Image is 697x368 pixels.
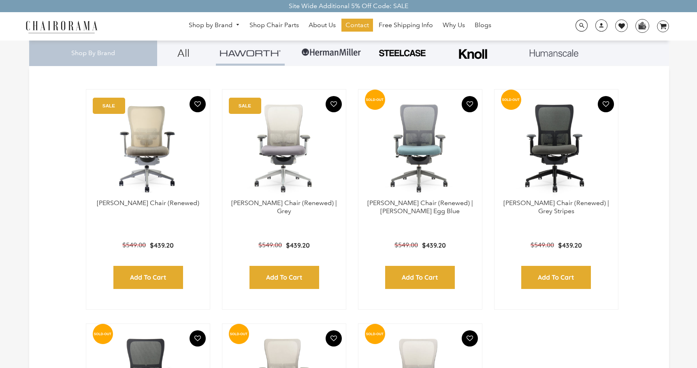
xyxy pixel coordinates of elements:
[326,96,342,112] button: Add To Wishlist
[462,330,478,347] button: Add To Wishlist
[122,241,146,249] span: $549.00
[190,330,206,347] button: Add To Wishlist
[367,199,473,215] a: [PERSON_NAME] Chair (Renewed) | [PERSON_NAME] Egg Blue
[29,41,157,66] div: Shop By Brand
[230,98,338,199] a: Zody Chair (Renewed) | Grey - chairorama Zody Chair (Renewed) | Grey - chairorama
[136,19,544,34] nav: DesktopNavigation
[94,98,202,199] a: Zody Chair (Renewed) - chairorama Zody Chair (Renewed) - chairorama
[457,44,489,64] img: Frame_4.png
[503,199,609,215] a: [PERSON_NAME] Chair (Renewed) | Grey Stripes
[185,19,244,32] a: Shop by Brand
[94,98,202,199] img: Zody Chair (Renewed) - chairorama
[150,241,174,249] span: $439.20
[471,19,495,32] a: Blogs
[345,21,369,30] span: Contact
[102,103,115,108] text: SALE
[113,266,183,289] input: Add to Cart
[636,19,648,32] img: WhatsApp_Image_2024-07-12_at_16.23.01.webp
[375,19,437,32] a: Free Shipping Info
[530,49,578,57] img: Layer_1_1.png
[366,97,384,101] text: SOLD-OUT
[422,241,446,249] span: $439.20
[190,96,206,112] button: Add To Wishlist
[21,19,102,34] img: chairorama
[521,266,591,289] input: Add to Cart
[394,241,418,249] span: $549.00
[503,98,610,199] a: Zody Chair (Renewed) | Grey Stripes - chairorama Zody Chair (Renewed) | Grey Stripes - chairorama
[249,266,319,289] input: Add to Cart
[443,21,465,30] span: Why Us
[97,199,199,207] a: [PERSON_NAME] Chair (Renewed)
[475,21,491,30] span: Blogs
[249,21,299,30] span: Shop Chair Parts
[230,332,248,336] text: SOLD-OUT
[531,241,554,249] span: $549.00
[598,96,614,112] button: Add To Wishlist
[220,50,281,56] img: Group_4be16a4b-c81a-4a6e-a540-764d0a8faf6e.png
[367,98,474,199] img: Zody Chair (Renewed) | Robin Egg Blue - chairorama
[462,96,478,112] button: Add To Wishlist
[341,19,373,32] a: Contact
[385,266,455,289] input: Add to Cart
[286,241,310,249] span: $439.20
[163,41,204,66] a: All
[258,241,282,249] span: $549.00
[309,21,336,30] span: About Us
[239,103,251,108] text: SALE
[366,332,384,336] text: SOLD-OUT
[94,332,111,336] text: SOLD-OUT
[558,241,582,249] span: $439.20
[503,98,610,199] img: Zody Chair (Renewed) | Grey Stripes - chairorama
[367,98,474,199] a: Zody Chair (Renewed) | Robin Egg Blue - chairorama Zody Chair (Renewed) | Robin Egg Blue - chairo...
[502,97,520,101] text: SOLD-OUT
[378,49,426,58] img: PHOTO-2024-07-09-00-53-10-removebg-preview.png
[301,41,362,65] img: Group-1.png
[439,19,469,32] a: Why Us
[305,19,340,32] a: About Us
[326,330,342,347] button: Add To Wishlist
[231,199,337,215] a: [PERSON_NAME] Chair (Renewed) | Grey
[245,19,303,32] a: Shop Chair Parts
[379,21,433,30] span: Free Shipping Info
[230,98,338,199] img: Zody Chair (Renewed) | Grey - chairorama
